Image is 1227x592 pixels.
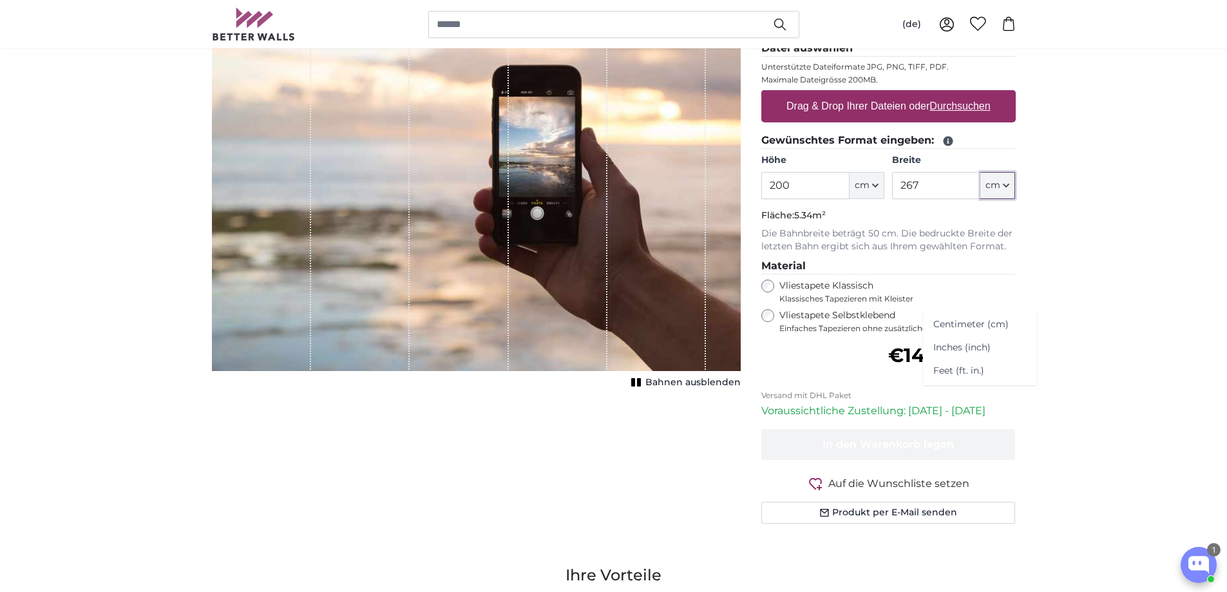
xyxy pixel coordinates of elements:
p: Maximale Dateigrösse 200MB. [761,75,1016,85]
button: cm [980,172,1015,199]
p: Die Bahnbreite beträgt 50 cm. Die bedruckte Breite der letzten Bahn ergibt sich aus Ihrem gewählt... [761,227,1016,253]
button: (de) [892,13,931,36]
legend: Material [761,258,1016,274]
a: Inches (inch) [923,336,1036,359]
button: Auf die Wunschliste setzen [761,475,1016,492]
span: cm [985,179,1000,192]
div: inkl. MwSt. [888,367,1015,380]
p: Voraussichtliche Zustellung: [DATE] - [DATE] [761,403,1016,419]
u: Durchsuchen [929,100,990,111]
label: Breite [892,154,1015,167]
span: Einfaches Tapezieren ohne zusätzlichen Kleister [779,323,1016,334]
span: cm [855,179,870,192]
span: Klassisches Tapezieren mit Kleister [779,294,1007,304]
button: Produkt per E-Mail senden [761,502,1016,524]
legend: Gewünschtes Format eingeben: [761,133,1016,149]
p: Versand mit DHL Paket [761,390,1016,401]
label: Vliestapete Klassisch [779,280,1007,304]
legend: Datei auswählen [761,41,1016,57]
button: Bahnen ausblenden [627,374,741,392]
a: Feet (ft. in.) [923,359,1036,383]
span: Bahnen ausblenden [645,376,741,389]
span: €149,90 EUR [888,343,1015,367]
button: In den Warenkorb legen [761,429,1016,460]
label: Vliestapete Selbstklebend [779,309,1016,334]
p: Unterstützte Dateiformate JPG, PNG, TIFF, PDF. [761,62,1016,72]
span: Auf die Wunschliste setzen [828,476,969,492]
label: Drag & Drop Ihrer Dateien oder [781,93,996,119]
span: In den Warenkorb legen [823,438,954,450]
button: Open chatbox [1181,547,1217,583]
label: Höhe [761,154,884,167]
img: Betterwalls [212,8,296,41]
p: Fläche: [761,209,1016,222]
a: Centimeter (cm) [923,313,1036,336]
div: 1 [1207,543,1221,557]
h3: Ihre Vorteile [212,565,1016,586]
span: 5.34m² [794,209,826,221]
button: cm [850,172,884,199]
